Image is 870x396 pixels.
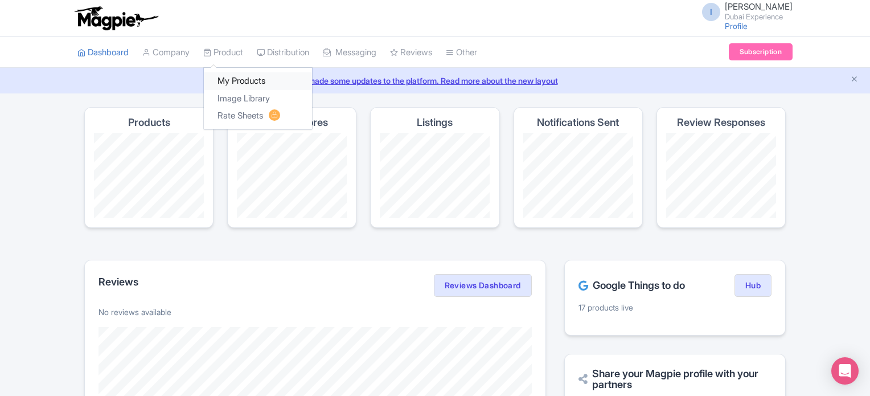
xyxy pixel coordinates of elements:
[77,37,129,68] a: Dashboard
[578,301,771,313] p: 17 products live
[204,72,312,90] a: My Products
[537,117,619,128] h4: Notifications Sent
[734,274,771,297] a: Hub
[203,37,243,68] a: Product
[204,107,312,125] a: Rate Sheets
[850,74,859,87] button: Close announcement
[725,13,793,21] small: Dubai Experience
[434,274,532,297] a: Reviews Dashboard
[725,1,793,12] span: [PERSON_NAME]
[7,75,863,87] a: We made some updates to the platform. Read more about the new layout
[578,280,685,291] h2: Google Things to do
[390,37,432,68] a: Reviews
[729,43,793,60] a: Subscription
[417,117,453,128] h4: Listings
[99,306,532,318] p: No reviews available
[446,37,477,68] a: Other
[72,6,160,31] img: logo-ab69f6fb50320c5b225c76a69d11143b.png
[695,2,793,21] a: I [PERSON_NAME] Dubai Experience
[677,117,765,128] h4: Review Responses
[702,3,720,21] span: I
[725,21,748,31] a: Profile
[99,276,138,288] h2: Reviews
[323,37,376,68] a: Messaging
[831,357,859,385] div: Open Intercom Messenger
[128,117,170,128] h4: Products
[257,37,309,68] a: Distribution
[204,90,312,108] a: Image Library
[142,37,190,68] a: Company
[578,368,771,391] h2: Share your Magpie profile with your partners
